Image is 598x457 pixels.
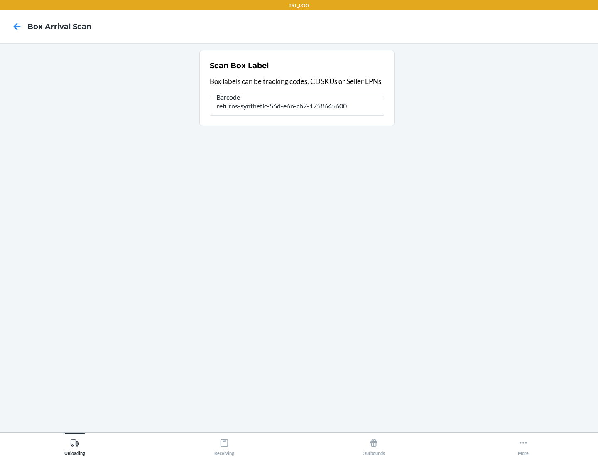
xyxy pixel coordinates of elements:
div: More [518,435,529,456]
div: Outbounds [363,435,385,456]
p: Box labels can be tracking codes, CDSKUs or Seller LPNs [210,76,384,87]
button: Outbounds [299,433,448,456]
p: TST_LOG [289,2,309,9]
span: Barcode [215,93,241,101]
div: Unloading [64,435,85,456]
button: Receiving [149,433,299,456]
button: More [448,433,598,456]
h2: Scan Box Label [210,60,269,71]
h4: Box Arrival Scan [27,21,91,32]
input: Barcode [210,96,384,116]
div: Receiving [214,435,234,456]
